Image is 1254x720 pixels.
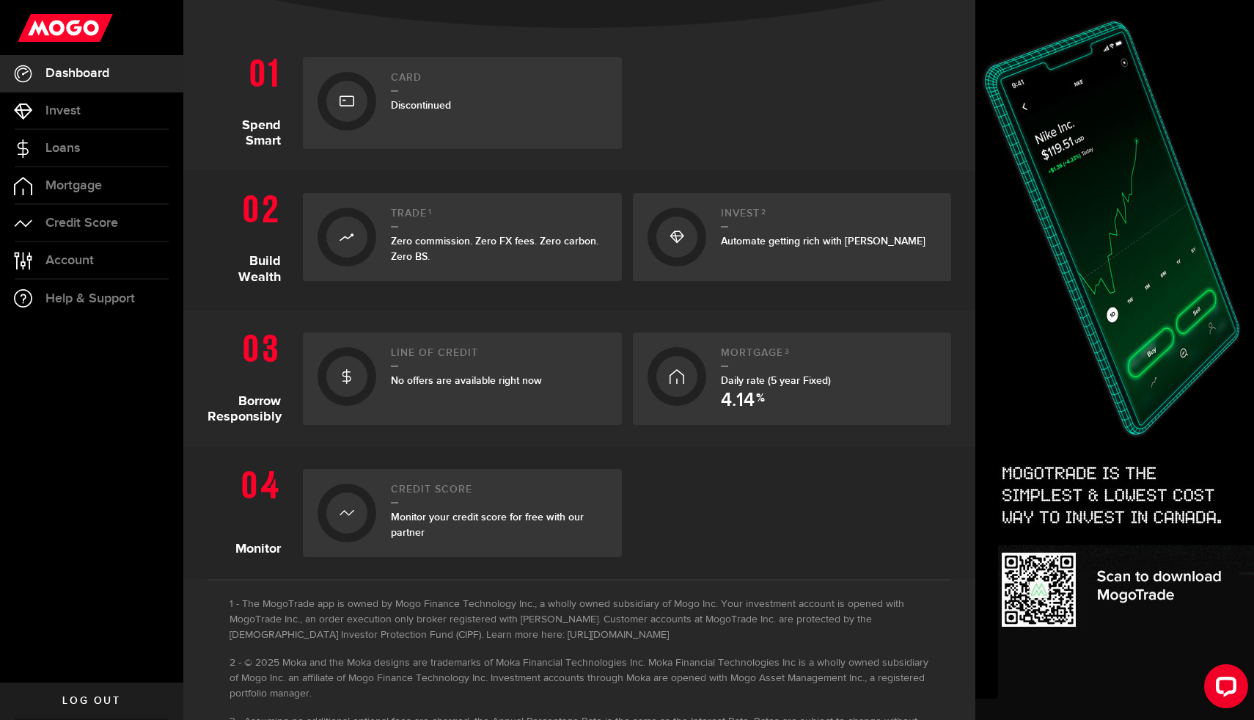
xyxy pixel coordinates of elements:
h1: Borrow Responsibly [208,325,292,425]
sup: 1 [428,208,432,217]
a: CardDiscontinued [303,57,622,149]
span: Daily rate (5 year Fixed) [721,374,831,387]
h2: Credit Score [391,484,607,503]
span: Credit Score [45,217,118,230]
a: Trade1Zero commission. Zero FX fees. Zero carbon. Zero BS. [303,193,622,281]
h1: Build Wealth [208,186,292,288]
span: Help & Support [45,292,135,305]
a: Credit ScoreMonitor your credit score for free with our partner [303,469,622,557]
span: Discontinued [391,99,451,112]
sup: 3 [785,347,790,356]
span: Invest [45,104,81,117]
span: Loans [45,142,80,155]
h2: Card [391,72,607,92]
a: Line of creditNo offers are available right now [303,332,622,425]
h1: Spend Smart [208,50,292,149]
li: © 2025 Moka and the Moka designs are trademarks of Moka Financial Technologies Inc. Moka Financia... [230,655,929,702]
iframe: LiveChat chat widget [1192,658,1254,720]
h1: Monitor [208,462,292,557]
span: Monitor your credit score for free with our partner [391,511,584,539]
h2: Invest [721,208,937,228]
h2: Mortgage [721,347,937,367]
span: Dashboard [45,67,109,80]
span: Account [45,254,94,267]
span: Mortgage [45,179,102,192]
li: The MogoTrade app is owned by Mogo Finance Technology Inc., a wholly owned subsidiary of Mogo Inc... [230,597,929,643]
a: Invest2Automate getting rich with [PERSON_NAME] [633,193,952,281]
a: Mortgage3Daily rate (5 year Fixed) 4.14 % [633,332,952,425]
span: Zero commission. Zero FX fees. Zero carbon. Zero BS. [391,235,598,263]
h2: Line of credit [391,347,607,367]
span: % [756,393,765,410]
span: 4.14 [721,391,755,410]
h2: Trade [391,208,607,228]
span: Log out [62,696,120,706]
span: Automate getting rich with [PERSON_NAME] [721,235,925,247]
span: No offers are available right now [391,374,542,387]
sup: 2 [761,208,766,217]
